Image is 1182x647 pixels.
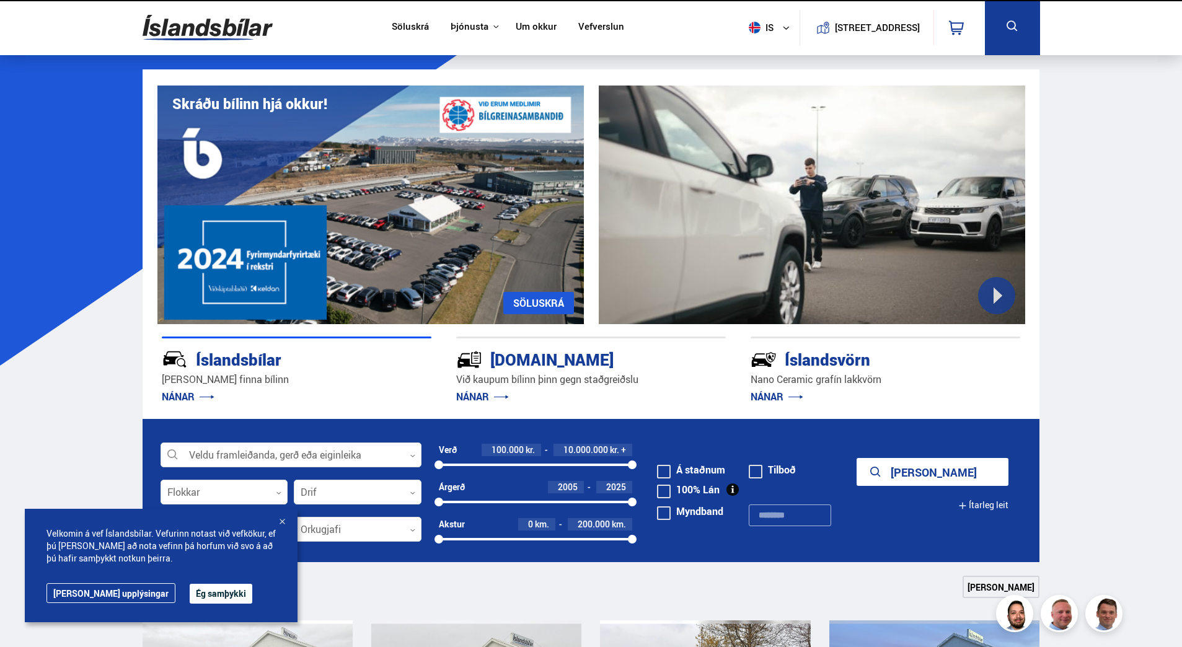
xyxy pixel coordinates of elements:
[606,481,626,493] span: 2025
[657,465,725,475] label: Á staðnum
[162,348,387,369] div: Íslandsbílar
[563,444,608,456] span: 10.000.000
[558,481,578,493] span: 2005
[657,485,720,495] label: 100% Lán
[439,482,465,492] div: Árgerð
[143,7,273,48] img: G0Ugv5HjCgRt.svg
[492,444,524,456] span: 100.000
[456,348,682,369] div: [DOMAIN_NAME]
[751,390,803,403] a: NÁNAR
[46,527,276,565] span: Velkomin á vef Íslandsbílar. Vefurinn notast við vefkökur, ef þú [PERSON_NAME] að nota vefinn þá ...
[528,518,533,530] span: 0
[162,346,188,372] img: JRvxyua_JYH6wB4c.svg
[621,445,626,455] span: +
[439,519,465,529] div: Akstur
[749,22,761,33] img: svg+xml;base64,PHN2ZyB4bWxucz0iaHR0cDovL3d3dy53My5vcmcvMjAwMC9zdmciIHdpZHRoPSI1MTIiIGhlaWdodD0iNT...
[806,10,927,45] a: [STREET_ADDRESS]
[392,21,429,34] a: Söluskrá
[190,584,252,604] button: Ég samþykki
[456,390,509,403] a: NÁNAR
[749,465,796,475] label: Tilboð
[456,372,726,387] p: Við kaupum bílinn þinn gegn staðgreiðslu
[657,506,723,516] label: Myndband
[578,518,610,530] span: 200.000
[744,9,800,46] button: is
[612,519,626,529] span: km.
[998,597,1035,634] img: nhp88E3Fdnt1Opn2.png
[172,95,327,112] h1: Skráðu bílinn hjá okkur!
[451,21,488,33] button: Þjónusta
[958,491,1008,519] button: Ítarleg leit
[456,346,482,372] img: tr5P-W3DuiFaO7aO.svg
[610,445,619,455] span: kr.
[516,21,557,34] a: Um okkur
[1087,597,1124,634] img: FbJEzSuNWCJXmdc-.webp
[162,390,214,403] a: NÁNAR
[503,292,574,314] a: SÖLUSKRÁ
[751,348,976,369] div: Íslandsvörn
[840,22,915,33] button: [STREET_ADDRESS]
[157,86,584,324] img: eKx6w-_Home_640_.png
[1043,597,1080,634] img: siFngHWaQ9KaOqBr.png
[46,583,175,603] a: [PERSON_NAME] upplýsingar
[857,458,1008,486] button: [PERSON_NAME]
[526,445,535,455] span: kr.
[162,372,431,387] p: [PERSON_NAME] finna bílinn
[578,21,624,34] a: Vefverslun
[963,576,1039,598] a: [PERSON_NAME]
[751,372,1020,387] p: Nano Ceramic grafín lakkvörn
[744,22,775,33] span: is
[439,445,457,455] div: Verð
[535,519,549,529] span: km.
[751,346,777,372] img: -Svtn6bYgwAsiwNX.svg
